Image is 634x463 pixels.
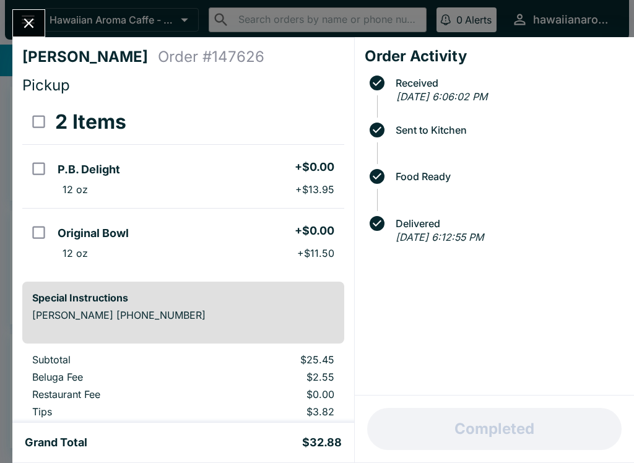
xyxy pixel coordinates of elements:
[212,388,334,400] p: $0.00
[22,353,344,440] table: orders table
[58,162,120,177] h5: P.B. Delight
[32,309,334,321] p: [PERSON_NAME] [PHONE_NUMBER]
[297,247,334,259] p: + $11.50
[22,100,344,272] table: orders table
[32,353,193,366] p: Subtotal
[63,247,88,259] p: 12 oz
[212,353,334,366] p: $25.45
[396,90,487,103] em: [DATE] 6:06:02 PM
[32,371,193,383] p: Beluga Fee
[32,388,193,400] p: Restaurant Fee
[25,435,87,450] h5: Grand Total
[212,371,334,383] p: $2.55
[58,226,129,241] h5: Original Bowl
[389,77,624,89] span: Received
[32,292,334,304] h6: Special Instructions
[295,183,334,196] p: + $13.95
[212,405,334,418] p: $3.82
[389,218,624,229] span: Delivered
[158,48,264,66] h4: Order # 147626
[396,231,484,243] em: [DATE] 6:12:55 PM
[63,183,88,196] p: 12 oz
[22,48,158,66] h4: [PERSON_NAME]
[55,110,126,134] h3: 2 Items
[389,171,624,182] span: Food Ready
[302,435,342,450] h5: $32.88
[295,223,334,238] h5: + $0.00
[13,10,45,37] button: Close
[365,47,624,66] h4: Order Activity
[32,405,193,418] p: Tips
[22,76,70,94] span: Pickup
[389,124,624,136] span: Sent to Kitchen
[295,160,334,175] h5: + $0.00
